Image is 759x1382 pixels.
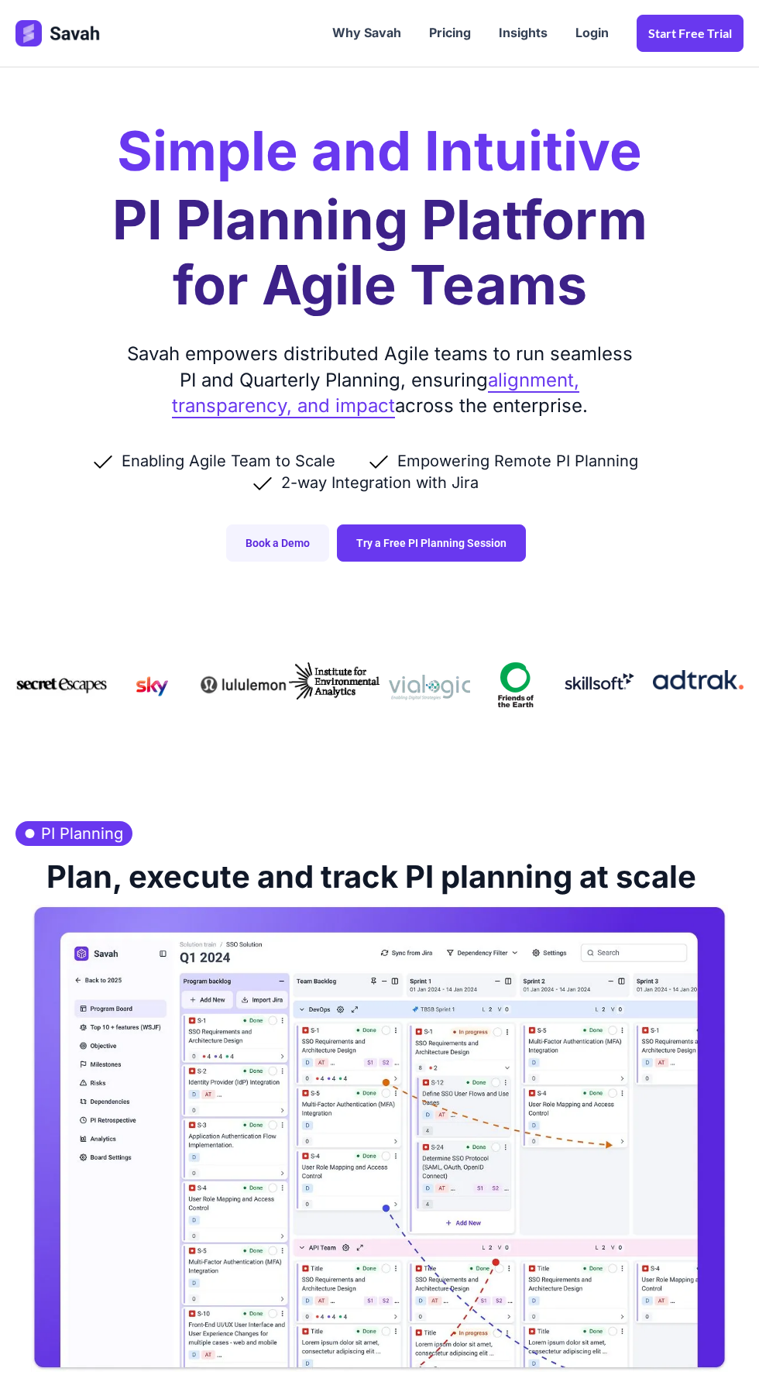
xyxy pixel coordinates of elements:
[117,124,642,178] h2: Simple and Intuitive
[226,524,329,562] a: Book a Demo
[318,9,415,57] a: Why Savah
[15,821,132,846] h3: PI Planning
[637,15,744,52] a: Start Free trial
[366,450,669,472] li: Empowering Remote PI Planning
[337,524,526,562] a: Try a Free PI Planning Session
[250,472,510,493] li: 2-way Integration with Jira
[415,9,485,57] a: Pricing
[120,341,639,419] div: Savah empowers distributed Agile teams to run seamless PI and Quarterly Planning, ensuring across...
[112,187,647,318] h1: PI Planning Platform for Agile Teams
[31,846,696,905] h2: Plan, execute and track PI planning at scale
[562,9,623,57] a: Login
[91,450,366,472] li: Enabling Agile Team to Scale
[485,9,562,57] a: Insights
